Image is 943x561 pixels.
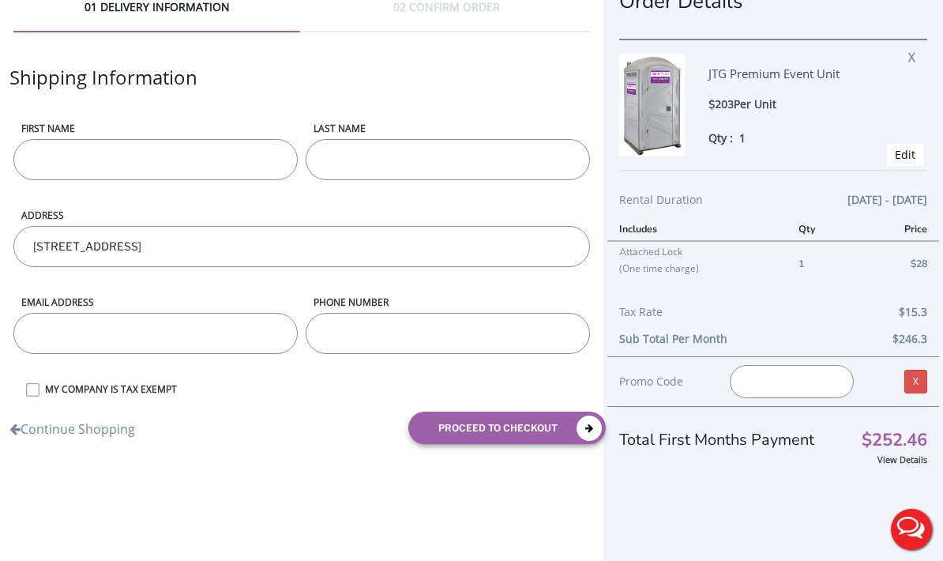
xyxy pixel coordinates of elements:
[892,331,927,346] b: $246.3
[908,44,923,65] span: X
[13,296,298,309] label: Email address
[9,412,135,439] a: Continue Shopping
[37,382,594,396] label: MY COMPANY IS TAX EXEMPT
[306,296,590,309] label: phone number
[899,303,927,322] span: $15.3
[408,412,606,444] button: proceed to checkout
[619,190,927,217] div: Rental Duration
[895,147,915,162] a: Edit
[847,190,927,209] span: [DATE] - [DATE]
[787,217,858,241] th: Qty
[619,260,775,277] p: (One time charge)
[9,64,594,122] div: Shipping Information
[13,122,298,135] label: First name
[708,96,876,114] div: $203
[862,432,927,449] span: $252.46
[619,303,927,329] div: Tax Rate
[787,241,858,286] td: 1
[858,217,939,241] th: Price
[880,498,943,561] button: Live Chat
[739,130,746,145] span: 1
[619,407,927,451] div: Total First Months Payment
[858,241,939,286] td: $28
[904,370,927,393] a: X
[607,217,787,241] th: Includes
[708,54,876,96] div: JTG Premium Event Unit
[306,122,590,135] label: LAST NAME
[619,372,706,391] div: Promo Code
[619,331,727,346] b: Sub Total Per Month
[877,454,927,465] a: View Details
[607,241,787,286] td: Attached Lock
[734,96,776,111] span: Per Unit
[708,130,876,146] div: Qty :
